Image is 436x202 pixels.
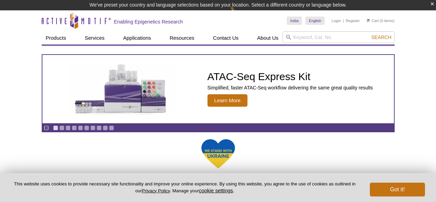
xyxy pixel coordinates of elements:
a: Resources [165,31,199,45]
a: Login [332,18,341,23]
a: Go to slide 3 [65,125,71,131]
a: Go to slide 8 [97,125,102,131]
a: Go to slide 10 [109,125,114,131]
h2: ATAC-Seq Express Kit [207,71,373,82]
a: Privacy Policy [142,188,170,193]
a: Products [42,31,70,45]
button: Search [369,34,393,40]
a: ATAC-Seq Express Kit ATAC-Seq Express Kit Simplified, faster ATAC-Seq workflow delivering the sam... [42,55,394,123]
a: Go to slide 2 [59,125,64,131]
p: This website uses cookies to provide necessary site functionality and improve your online experie... [11,181,358,194]
a: Register [346,18,360,23]
a: Go to slide 4 [72,125,77,131]
a: Applications [119,31,155,45]
span: Learn More [207,94,248,107]
a: Go to slide 9 [103,125,108,131]
a: Go to slide 7 [90,125,95,131]
a: Go to slide 6 [84,125,89,131]
input: Keyword, Cat. No. [283,31,395,43]
a: English [305,17,325,25]
a: Toggle autoplay [44,125,49,131]
a: About Us [253,31,283,45]
p: Simplified, faster ATAC-Seq workflow delivering the same great quality results [207,85,373,91]
img: Your Cart [367,19,370,22]
button: Got it! [370,183,425,196]
li: (0 items) [367,17,395,25]
a: Services [81,31,109,45]
img: We Stand With Ukraine [201,138,235,169]
a: Go to slide 5 [78,125,83,131]
a: Contact Us [209,31,243,45]
li: | [343,17,344,25]
h2: Enabling Epigenetics Research [114,19,183,25]
img: ATAC-Seq Express Kit [64,63,178,115]
img: Change Here [230,5,249,21]
a: Go to slide 1 [53,125,58,131]
button: cookie settings [199,187,233,193]
a: Cart [367,18,379,23]
article: ATAC-Seq Express Kit [42,55,394,123]
span: Search [371,35,391,40]
a: India [287,17,302,25]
